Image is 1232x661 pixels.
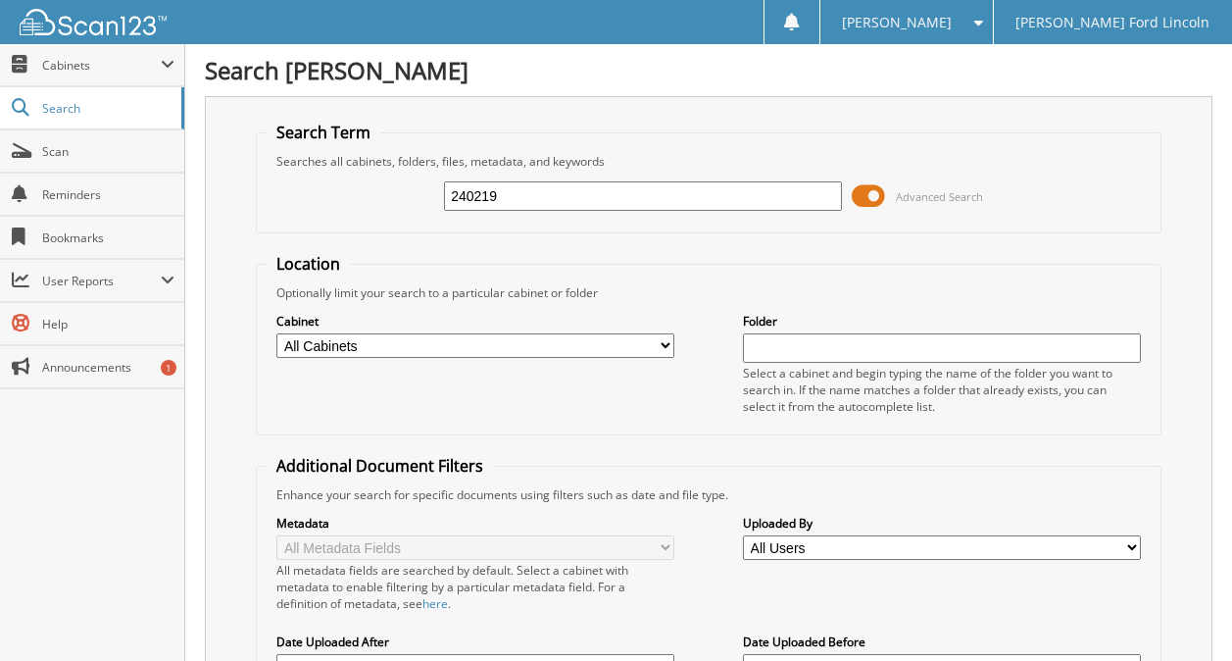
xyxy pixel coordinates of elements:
[42,273,161,289] span: User Reports
[842,17,952,28] span: [PERSON_NAME]
[42,57,161,74] span: Cabinets
[743,515,1141,532] label: Uploaded By
[267,253,350,275] legend: Location
[267,486,1150,503] div: Enhance your search for specific documents using filters such as date and file type.
[896,189,983,204] span: Advanced Search
[42,100,172,117] span: Search
[267,153,1150,170] div: Searches all cabinets, folders, files, metadata, and keywords
[743,365,1141,415] div: Select a cabinet and begin typing the name of the folder you want to search in. If the name match...
[42,316,174,332] span: Help
[1015,17,1209,28] span: [PERSON_NAME] Ford Lincoln
[42,143,174,160] span: Scan
[267,455,493,477] legend: Additional Document Filters
[267,122,380,143] legend: Search Term
[205,54,1212,86] h1: Search [PERSON_NAME]
[267,284,1150,301] div: Optionally limit your search to a particular cabinet or folder
[42,359,174,376] span: Announcements
[276,313,674,330] label: Cabinet
[161,360,176,376] div: 1
[42,186,174,203] span: Reminders
[42,229,174,246] span: Bookmarks
[276,634,674,650] label: Date Uploaded After
[422,595,448,612] a: here
[276,515,674,532] label: Metadata
[743,313,1141,330] label: Folder
[743,634,1141,650] label: Date Uploaded Before
[276,562,674,612] div: All metadata fields are searched by default. Select a cabinet with metadata to enable filtering b...
[20,9,167,35] img: scan123-logo-white.svg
